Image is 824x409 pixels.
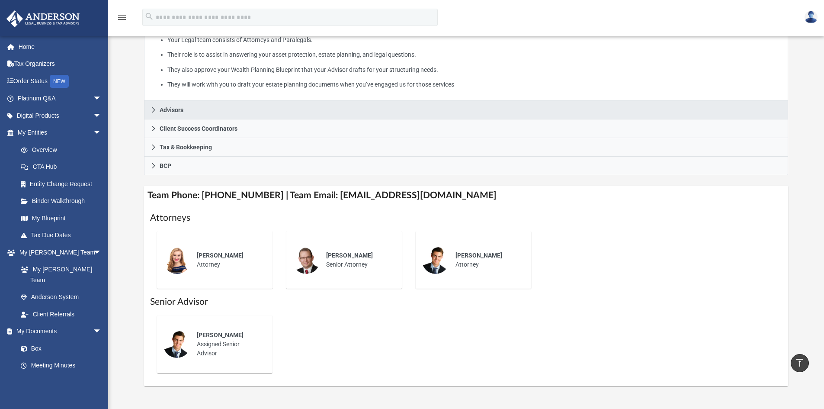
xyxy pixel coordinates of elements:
li: They will work with you to draft your estate planning documents when you’ve engaged us for those ... [167,79,782,90]
a: Binder Walkthrough [12,193,115,210]
a: Advisors [144,101,789,119]
a: Entity Change Request [12,175,115,193]
a: Forms Library [12,374,106,391]
span: arrow_drop_down [93,244,110,261]
span: [PERSON_NAME] [197,252,244,259]
span: BCP [160,163,171,169]
h1: Attorneys [150,212,782,224]
li: Your Legal team consists of Attorneys and Paralegals. [167,35,782,45]
p: What My Attorneys & Paralegals Do: [151,19,782,90]
div: Assigned Senior Advisor [191,325,266,364]
a: Home [6,38,115,55]
span: [PERSON_NAME] [455,252,502,259]
a: BCP [144,157,789,175]
a: Meeting Minutes [12,357,110,374]
span: arrow_drop_down [93,124,110,142]
span: Client Success Coordinators [160,126,237,132]
a: Client Referrals [12,306,110,323]
a: My Documentsarrow_drop_down [6,323,110,340]
i: vertical_align_top [795,357,805,368]
div: Attorney [191,245,266,275]
span: [PERSON_NAME] [326,252,373,259]
img: thumbnail [422,246,449,274]
a: menu [117,16,127,23]
a: Tax Organizers [6,55,115,73]
a: vertical_align_top [791,354,809,372]
a: My [PERSON_NAME] Team [12,261,106,289]
i: menu [117,12,127,23]
div: Attorneys & Paralegals [144,13,789,101]
div: Senior Attorney [320,245,396,275]
a: Platinum Q&Aarrow_drop_down [6,90,115,107]
span: arrow_drop_down [93,323,110,341]
i: search [144,12,154,21]
div: NEW [50,75,69,88]
a: Box [12,340,106,357]
img: thumbnail [292,246,320,274]
img: User Pic [805,11,818,23]
a: My [PERSON_NAME] Teamarrow_drop_down [6,244,110,261]
span: Advisors [160,107,183,113]
div: Attorney [449,245,525,275]
li: Their role is to assist in answering your asset protection, estate planning, and legal questions. [167,49,782,60]
span: [PERSON_NAME] [197,332,244,338]
a: Anderson System [12,289,110,306]
a: Overview [12,141,115,158]
a: My Blueprint [12,209,110,227]
span: arrow_drop_down [93,107,110,125]
h4: Team Phone: [PHONE_NUMBER] | Team Email: [EMAIL_ADDRESS][DOMAIN_NAME] [144,186,789,205]
img: thumbnail [163,330,191,358]
a: Tax Due Dates [12,227,115,244]
li: They also approve your Wealth Planning Blueprint that your Advisor drafts for your structuring ne... [167,64,782,75]
a: CTA Hub [12,158,115,176]
a: Digital Productsarrow_drop_down [6,107,115,124]
img: thumbnail [163,246,191,274]
h1: Senior Advisor [150,296,782,308]
a: Order StatusNEW [6,72,115,90]
a: Tax & Bookkeeping [144,138,789,157]
span: Tax & Bookkeeping [160,144,212,150]
img: Anderson Advisors Platinum Portal [4,10,82,27]
a: Client Success Coordinators [144,119,789,138]
a: My Entitiesarrow_drop_down [6,124,115,142]
span: arrow_drop_down [93,90,110,108]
